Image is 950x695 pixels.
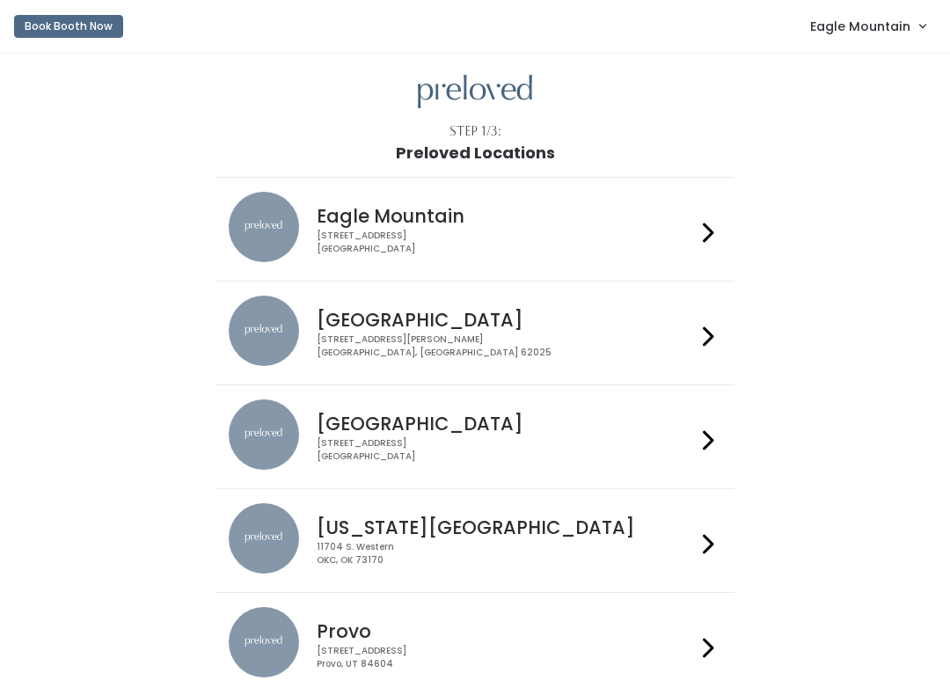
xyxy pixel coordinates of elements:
[229,192,720,267] a: preloved location Eagle Mountain [STREET_ADDRESS][GEOGRAPHIC_DATA]
[229,296,299,366] img: preloved location
[229,296,720,370] a: preloved location [GEOGRAPHIC_DATA] [STREET_ADDRESS][PERSON_NAME][GEOGRAPHIC_DATA], [GEOGRAPHIC_D...
[793,7,943,45] a: Eagle Mountain
[396,144,555,162] h1: Preloved Locations
[317,541,695,567] div: 11704 S. Western OKC, OK 73170
[317,645,695,670] div: [STREET_ADDRESS] Provo, UT 84604
[229,503,299,574] img: preloved location
[317,230,695,255] div: [STREET_ADDRESS] [GEOGRAPHIC_DATA]
[229,399,299,470] img: preloved location
[317,413,695,434] h4: [GEOGRAPHIC_DATA]
[229,399,720,474] a: preloved location [GEOGRAPHIC_DATA] [STREET_ADDRESS][GEOGRAPHIC_DATA]
[14,15,123,38] button: Book Booth Now
[229,503,720,578] a: preloved location [US_STATE][GEOGRAPHIC_DATA] 11704 S. WesternOKC, OK 73170
[229,192,299,262] img: preloved location
[317,621,695,641] h4: Provo
[229,607,299,677] img: preloved location
[317,517,695,538] h4: [US_STATE][GEOGRAPHIC_DATA]
[317,310,695,330] h4: [GEOGRAPHIC_DATA]
[449,122,501,141] div: Step 1/3:
[317,437,695,463] div: [STREET_ADDRESS] [GEOGRAPHIC_DATA]
[14,7,123,46] a: Book Booth Now
[810,17,910,36] span: Eagle Mountain
[317,333,695,359] div: [STREET_ADDRESS][PERSON_NAME] [GEOGRAPHIC_DATA], [GEOGRAPHIC_DATA] 62025
[317,206,695,226] h4: Eagle Mountain
[418,75,532,109] img: preloved logo
[229,607,720,682] a: preloved location Provo [STREET_ADDRESS]Provo, UT 84604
